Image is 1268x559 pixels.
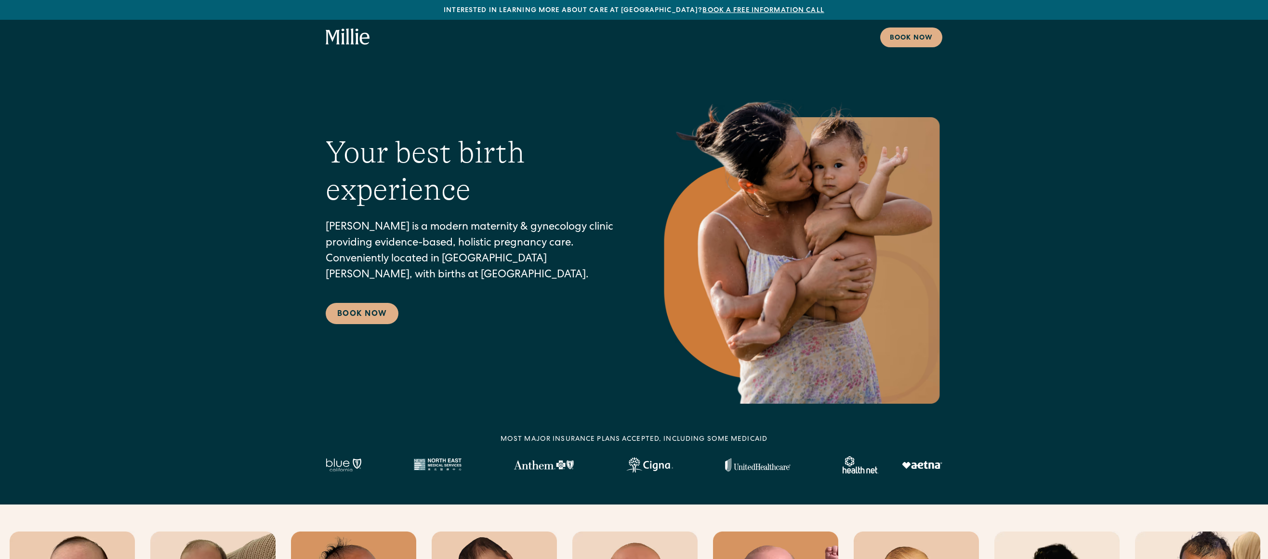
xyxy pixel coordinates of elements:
[326,458,361,472] img: Blue California logo
[326,28,370,46] a: home
[413,458,462,472] img: North East Medical Services logo
[702,7,824,14] a: Book a free information call
[501,435,767,445] div: MOST MAJOR INSURANCE PLANS ACCEPTED, INCLUDING some MEDICAID
[880,27,942,47] a: Book now
[514,460,574,470] img: Anthem Logo
[326,220,622,284] p: [PERSON_NAME] is a modern maternity & gynecology clinic providing evidence-based, holistic pregna...
[326,303,398,324] a: Book Now
[626,457,673,473] img: Cigna logo
[843,456,879,474] img: Healthnet logo
[902,461,942,469] img: Aetna logo
[326,134,622,208] h1: Your best birth experience
[890,33,933,43] div: Book now
[725,458,791,472] img: United Healthcare logo
[661,85,942,404] img: Mother holding and kissing her baby on the cheek.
